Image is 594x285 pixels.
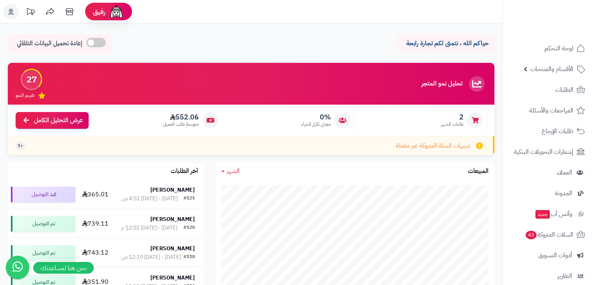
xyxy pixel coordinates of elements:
span: وآتس آب [535,208,572,219]
div: قيد التوصيل [11,187,75,202]
div: [DATE] - [DATE] 12:02 م [121,224,177,232]
span: +1 [18,142,23,149]
strong: [PERSON_NAME] [150,186,195,194]
td: 743.12 [78,239,112,267]
strong: [PERSON_NAME] [150,215,195,223]
div: #120 [184,224,195,232]
span: رفيق [93,7,105,16]
td: 365.01 [78,180,112,209]
h3: المبيعات [468,168,489,175]
h3: آخر الطلبات [171,168,198,175]
span: 43 [526,231,537,239]
span: معدل تكرار الشراء [301,121,331,128]
a: الطلبات [507,80,589,99]
span: تقييم النمو [16,92,34,99]
a: أدوات التسويق [507,246,589,265]
span: طلبات الشهر [441,121,464,128]
span: المراجعات والأسئلة [529,105,573,116]
a: وآتس آبجديد [507,205,589,223]
a: السلات المتروكة43 [507,225,589,244]
span: جديد [535,210,550,219]
span: المدونة [555,188,572,199]
span: 552.06 [163,113,199,121]
span: عرض التحليل الكامل [34,116,83,125]
span: 0% [301,113,331,121]
a: تحديثات المنصة [21,4,40,21]
a: إشعارات التحويلات البنكية [507,142,589,161]
a: الشهر [221,167,240,176]
div: #118 [184,253,195,261]
a: العملاء [507,163,589,182]
a: المراجعات والأسئلة [507,101,589,120]
span: إعادة تحميل البيانات التلقائي [17,39,82,48]
span: السلات المتروكة [525,229,573,240]
a: عرض التحليل الكامل [16,112,89,129]
strong: [PERSON_NAME] [150,274,195,282]
span: الطلبات [555,84,573,95]
img: ai-face.png [109,4,124,20]
span: إشعارات التحويلات البنكية [514,146,573,157]
span: 2 [441,113,464,121]
p: حياكم الله ، نتمنى لكم تجارة رابحة [403,39,489,48]
div: #121 [184,195,195,203]
span: طلبات الإرجاع [542,126,573,137]
div: تم التوصيل [11,245,75,261]
span: أدوات التسويق [538,250,572,261]
div: [DATE] - [DATE] 4:51 ص [121,195,178,203]
span: الأقسام والمنتجات [530,64,573,75]
span: العملاء [557,167,572,178]
span: تنبيهات السلة المتروكة غير مفعلة [396,141,470,150]
div: تم التوصيل [11,216,75,232]
span: التقارير [557,271,572,281]
a: لوحة التحكم [507,39,589,58]
strong: [PERSON_NAME] [150,244,195,253]
a: طلبات الإرجاع [507,122,589,141]
span: لوحة التحكم [544,43,573,54]
a: المدونة [507,184,589,203]
span: الشهر [227,166,240,176]
td: 739.11 [78,209,112,238]
h3: تحليل نمو المتجر [421,80,462,87]
span: متوسط طلب العميل [163,121,199,128]
div: [DATE] - [DATE] 12:19 ص [121,253,181,261]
